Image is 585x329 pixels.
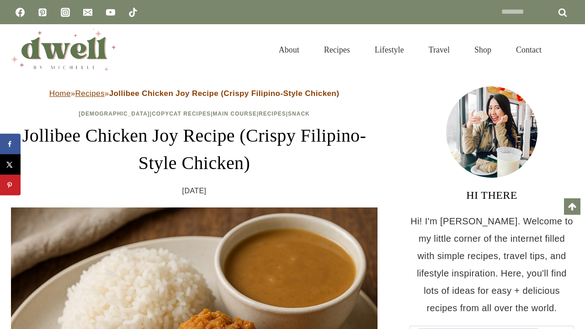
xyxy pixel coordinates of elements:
a: Facebook [11,3,29,21]
a: Recipes [75,89,105,98]
a: YouTube [101,3,120,21]
a: Copycat Recipes [152,111,211,117]
a: Contact [504,34,554,66]
strong: Jollibee Chicken Joy Recipe (Crispy Filipino-Style Chicken) [109,89,340,98]
a: Email [79,3,97,21]
a: Main Course [213,111,256,117]
a: TikTok [124,3,142,21]
a: Recipes [312,34,362,66]
a: Recipes [259,111,286,117]
img: DWELL by michelle [11,29,116,71]
span: » » [49,89,339,98]
span: | | | | [79,111,310,117]
a: Shop [462,34,504,66]
a: Instagram [56,3,74,21]
button: View Search Form [558,42,574,58]
p: Hi! I'm [PERSON_NAME]. Welcome to my little corner of the internet filled with simple recipes, tr... [409,212,574,317]
a: Lifestyle [362,34,416,66]
a: Home [49,89,71,98]
a: Travel [416,34,462,66]
a: About [266,34,312,66]
a: Scroll to top [564,198,580,215]
nav: Primary Navigation [266,34,554,66]
time: [DATE] [182,184,207,198]
h3: HI THERE [409,187,574,203]
a: Pinterest [33,3,52,21]
h1: Jollibee Chicken Joy Recipe (Crispy Filipino-Style Chicken) [11,122,378,177]
a: [DEMOGRAPHIC_DATA] [79,111,150,117]
a: Snack [288,111,310,117]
